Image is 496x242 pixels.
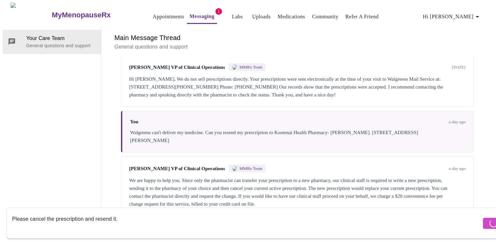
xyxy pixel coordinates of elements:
span: 1 [215,8,222,15]
span: Your Care Team [26,34,96,42]
button: Hi [PERSON_NAME] [420,10,484,23]
span: a day ago [449,119,466,125]
h3: MyMenopauseRx [52,11,111,19]
span: [PERSON_NAME] VP of Clinical Operations [129,166,225,171]
img: MMRX [232,65,237,70]
p: General questions and support [114,43,480,51]
button: Messaging [187,10,217,24]
span: Hi [PERSON_NAME] [423,12,481,21]
a: Labs [232,12,243,21]
a: Messaging [189,12,214,21]
div: Your Care TeamGeneral questions and support [3,30,101,53]
p: General questions and support [26,42,96,49]
button: Labs [227,10,248,23]
button: Refer a Friend [343,10,381,23]
span: [PERSON_NAME] VP of Clinical Operations [129,65,225,70]
span: MMRx Team [239,65,262,70]
a: Uploads [252,12,271,21]
a: Medications [278,12,305,21]
img: MyMenopauseRx Logo [10,3,51,27]
a: MyMenopauseRx [51,4,137,27]
button: Community [309,10,341,23]
h6: Main Message Thread [114,32,480,43]
span: MMRx Team [239,166,262,171]
textarea: Send a message about your appointment [12,212,481,233]
a: Appointments [153,12,184,21]
img: MMRX [232,166,237,171]
span: a day ago [449,166,466,171]
button: Appointments [150,10,187,23]
a: Community [312,12,339,21]
a: Refer a Friend [345,12,379,21]
div: We are happy to help you. Since only the pharmacist can transfer your prescription to a new pharm... [129,176,466,208]
div: Hi [PERSON_NAME], We do not sell prescriptions directly. Your prescriptions were sent electronica... [129,75,466,99]
span: [DATE] [452,65,466,70]
div: Walgreens can't deliver my medicine. Can you resend my prescription to Kootenai Health Pharmacy- ... [130,129,466,144]
span: You [130,119,138,125]
button: Medications [275,10,308,23]
button: Uploads [249,10,273,23]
